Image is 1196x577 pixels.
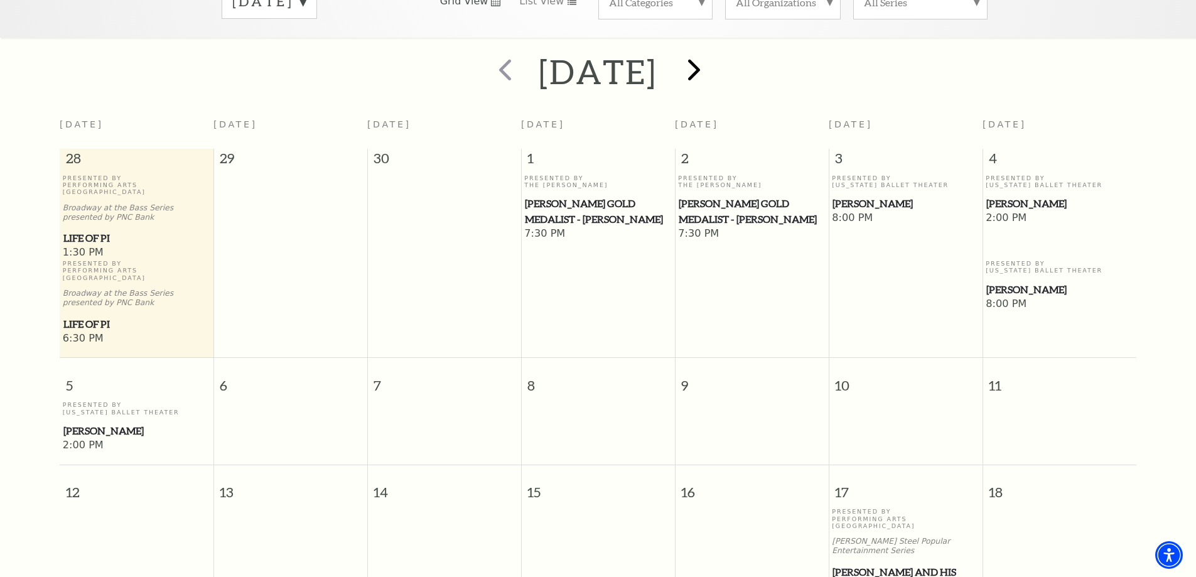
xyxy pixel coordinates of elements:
span: 1 [522,149,675,174]
span: 8 [522,358,675,401]
span: [PERSON_NAME] Gold Medalist - [PERSON_NAME] [679,196,825,227]
span: 16 [676,465,829,509]
span: 2:00 PM [986,212,1133,225]
span: 2 [676,149,829,174]
a: Peter Pan [986,282,1133,298]
p: Presented By [US_STATE] Ballet Theater [832,175,979,189]
p: Presented By [US_STATE] Ballet Theater [986,260,1133,274]
span: 30 [368,149,521,174]
span: [DATE] [983,119,1026,129]
p: [PERSON_NAME] Steel Popular Entertainment Series [832,537,979,556]
p: Presented By The [PERSON_NAME] [678,175,826,189]
p: Broadway at the Bass Series presented by PNC Bank [63,203,210,222]
span: 6:30 PM [63,332,210,346]
span: 14 [368,465,521,509]
span: [DATE] [675,119,719,129]
p: Presented By Performing Arts [GEOGRAPHIC_DATA] [832,508,979,529]
p: Presented By The [PERSON_NAME] [524,175,672,189]
p: Presented By [US_STATE] Ballet Theater [63,401,210,416]
span: 11 [983,358,1137,401]
span: 8:00 PM [986,298,1133,311]
span: [PERSON_NAME] [832,196,979,212]
span: [DATE] [213,119,257,129]
span: [DATE] [521,119,565,129]
span: 6 [214,358,367,401]
span: 28 [60,149,213,174]
div: Accessibility Menu [1155,541,1183,569]
a: Peter Pan [63,423,210,439]
span: 7:30 PM [524,227,672,241]
p: Presented By Performing Arts [GEOGRAPHIC_DATA] [63,175,210,196]
span: 2:00 PM [63,439,210,453]
span: [PERSON_NAME] [986,282,1133,298]
span: 7 [368,358,521,401]
span: 15 [522,465,675,509]
a: Peter Pan [986,196,1133,212]
a: Cliburn Gold Medalist - Aristo Sham [524,196,672,227]
a: Life of Pi [63,316,210,332]
span: [DATE] [829,119,873,129]
span: 5 [60,358,213,401]
p: Presented By [US_STATE] Ballet Theater [986,175,1133,189]
span: 4 [983,149,1137,174]
span: [DATE] [367,119,411,129]
span: [PERSON_NAME] Gold Medalist - [PERSON_NAME] [525,196,671,227]
button: next [669,50,715,94]
p: Broadway at the Bass Series presented by PNC Bank [63,289,210,308]
a: Peter Pan [832,196,979,212]
span: 12 [60,465,213,509]
span: 8:00 PM [832,212,979,225]
span: 13 [214,465,367,509]
span: 18 [983,465,1137,509]
span: 7:30 PM [678,227,826,241]
span: [DATE] [60,119,104,129]
button: prev [481,50,527,94]
span: [PERSON_NAME] [986,196,1133,212]
span: [PERSON_NAME] [63,423,210,439]
span: 1:30 PM [63,246,210,260]
h2: [DATE] [539,51,657,92]
span: 10 [829,358,983,401]
a: Life of Pi [63,230,210,246]
span: 9 [676,358,829,401]
span: 17 [829,465,983,509]
a: Cliburn Gold Medalist - Aristo Sham [678,196,826,227]
span: 3 [829,149,983,174]
p: Presented By Performing Arts [GEOGRAPHIC_DATA] [63,260,210,281]
span: 29 [214,149,367,174]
